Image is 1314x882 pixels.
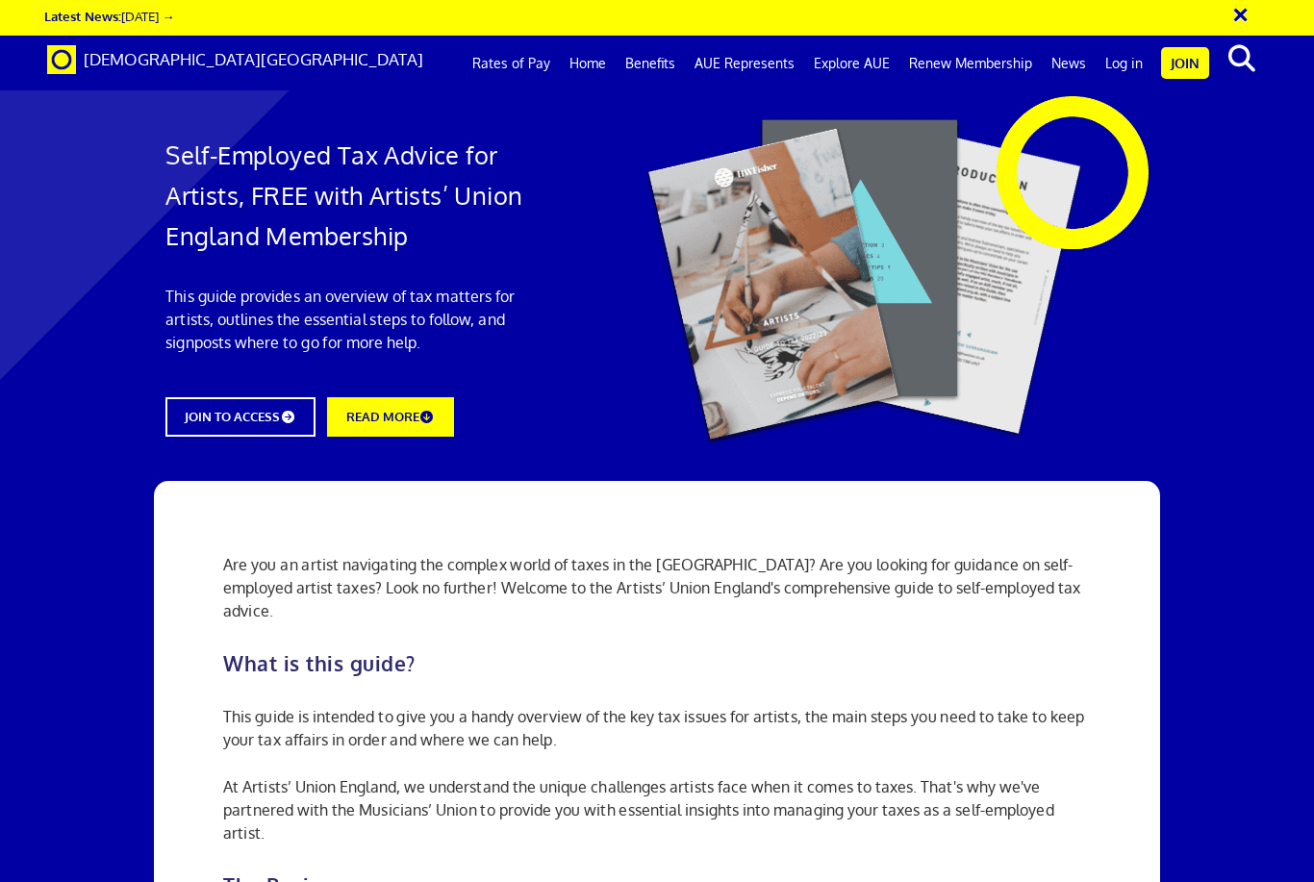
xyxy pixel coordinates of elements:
a: Explore AUE [804,39,899,88]
a: Brand [DEMOGRAPHIC_DATA][GEOGRAPHIC_DATA] [33,36,438,84]
a: Benefits [616,39,685,88]
p: At Artists’ Union England, we understand the unique challenges artists face when it comes to taxe... [223,775,1091,844]
a: Home [560,39,616,88]
a: Latest News:[DATE] → [44,8,174,24]
a: Rates of Pay [463,39,560,88]
h2: What is this guide? [223,652,1091,674]
p: Are you an artist navigating the complex world of taxes in the [GEOGRAPHIC_DATA]? Are you looking... [223,553,1091,622]
a: Renew Membership [899,39,1042,88]
a: AUE Represents [685,39,804,88]
a: READ MORE [327,397,454,437]
p: This guide is intended to give you a handy overview of the key tax issues for artists, the main s... [223,705,1091,751]
h1: Self-Employed Tax Advice for Artists, FREE with Artists’ Union England Membership [165,135,558,256]
button: search [1213,38,1272,79]
span: [DEMOGRAPHIC_DATA][GEOGRAPHIC_DATA] [84,49,423,69]
a: News [1042,39,1096,88]
a: Join [1161,47,1209,79]
p: This guide provides an overview of tax matters for artists, outlines the essential steps to follo... [165,285,558,354]
a: JOIN TO ACCESS [165,397,315,437]
a: Log in [1096,39,1152,88]
strong: Latest News: [44,8,121,24]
